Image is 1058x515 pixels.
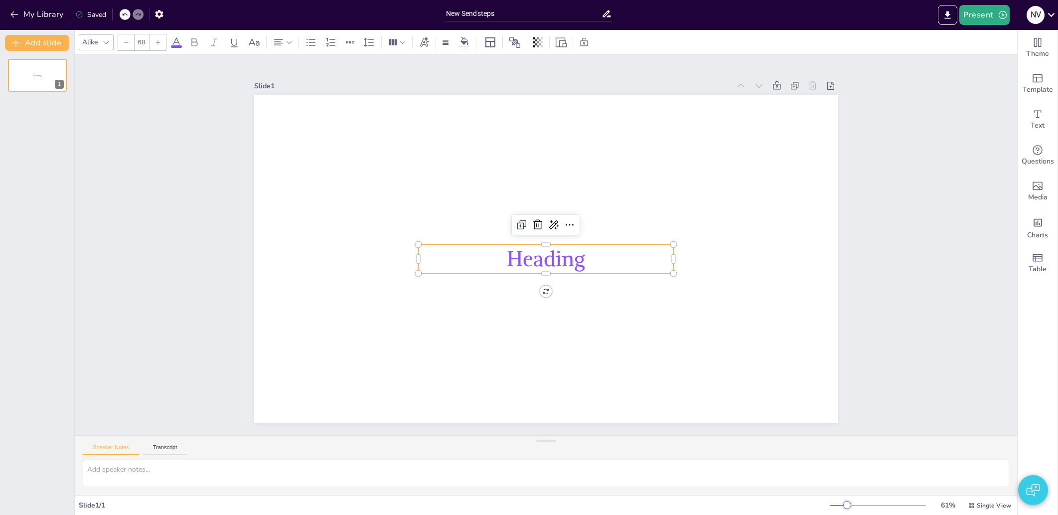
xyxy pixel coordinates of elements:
[1027,230,1048,241] span: Charts
[386,34,408,50] div: Column Count
[7,6,68,22] button: My Library
[1018,209,1058,245] div: Add charts and graphs
[446,6,602,21] input: Insert title
[977,502,1011,510] span: Single View
[457,37,472,47] div: Background color
[1028,192,1048,203] span: Media
[1018,245,1058,281] div: Add a table
[1027,6,1045,24] div: N V
[8,59,67,92] div: 1
[440,34,451,50] div: Border settings
[482,34,498,50] div: Layout
[33,74,41,77] span: Heading
[509,36,521,48] span: Position
[554,34,569,50] div: Resize presentation
[79,501,830,510] div: Slide 1 / 1
[143,444,187,455] button: Transcript
[55,80,64,89] div: 1
[1018,66,1058,102] div: Add ready made slides
[938,5,957,25] button: Export to PowerPoint
[1018,102,1058,138] div: Add text boxes
[1031,120,1045,131] span: Text
[1023,84,1053,95] span: Template
[417,34,432,50] div: Text effects
[75,10,106,19] div: Saved
[254,81,731,91] div: Slide 1
[1018,30,1058,66] div: Change the overall theme
[1022,156,1054,167] span: Questions
[83,444,139,455] button: Speaker Notes
[959,5,1009,25] button: Present
[507,246,585,272] span: Heading
[1018,138,1058,173] div: Get real-time input from your audience
[1018,173,1058,209] div: Add images, graphics, shapes or video
[80,35,100,49] div: Alike
[936,501,960,510] div: 61 %
[1026,48,1049,59] span: Theme
[1027,5,1045,25] button: N V
[1029,264,1047,275] span: Table
[5,35,69,51] button: Add slide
